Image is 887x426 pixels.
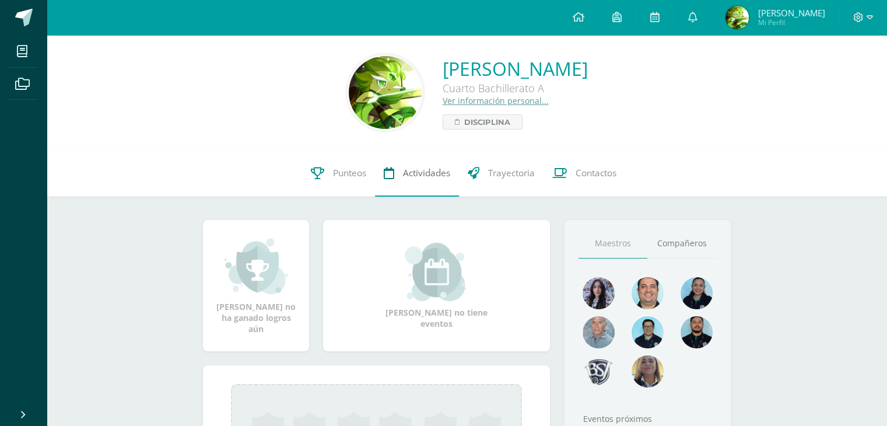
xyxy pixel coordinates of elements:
a: Trayectoria [459,150,544,197]
div: Eventos próximos [579,413,716,424]
a: Actividades [375,150,459,197]
span: [PERSON_NAME] [758,7,825,19]
img: 677c00e80b79b0324b531866cf3fa47b.png [632,277,664,309]
img: event_small.png [405,243,468,301]
div: [PERSON_NAME] no ha ganado logros aún [215,237,297,334]
span: Trayectoria [488,167,535,179]
span: Disciplina [464,115,510,129]
a: Ver información personal... [443,95,549,106]
div: Cuarto Bachillerato A [443,81,588,95]
span: Contactos [576,167,616,179]
span: Mi Perfil [758,18,825,27]
img: 2207c9b573316a41e74c87832a091651.png [681,316,713,348]
img: aa9857ee84d8eb936f6c1e33e7ea3df6.png [632,355,664,387]
div: [PERSON_NAME] no tiene eventos [378,243,495,329]
img: 4fefb2d4df6ade25d47ae1f03d061a50.png [681,277,713,309]
a: Maestros [579,229,647,259]
span: Punteos [333,167,366,179]
img: f544a0f49447684e16b5642b1f0f1491.png [349,56,422,129]
img: 55ac31a88a72e045f87d4a648e08ca4b.png [583,316,615,348]
img: d483e71d4e13296e0ce68ead86aec0b8.png [583,355,615,387]
img: achievement_small.png [225,237,288,295]
a: Compañeros [647,229,716,259]
a: Disciplina [443,114,523,130]
span: Actividades [403,167,450,179]
a: [PERSON_NAME] [443,56,588,81]
a: Contactos [544,150,625,197]
img: d220431ed6a2715784848fdc026b3719.png [632,316,664,348]
a: Punteos [302,150,375,197]
img: 19a790bb8d2bc2d2b7316835407f9c17.png [725,6,749,29]
img: 31702bfb268df95f55e840c80866a926.png [583,277,615,309]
